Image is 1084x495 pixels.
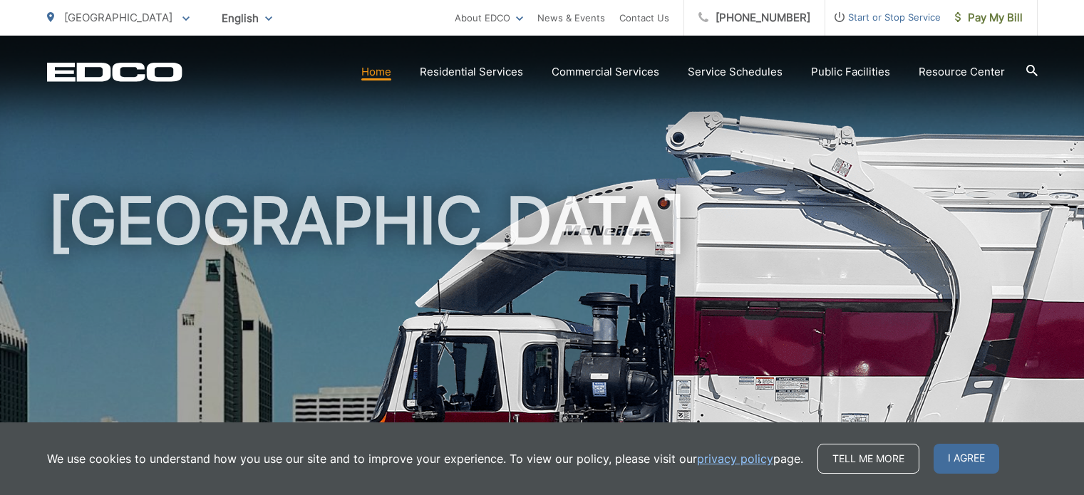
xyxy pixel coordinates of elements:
[455,9,523,26] a: About EDCO
[537,9,605,26] a: News & Events
[955,9,1023,26] span: Pay My Bill
[47,62,182,82] a: EDCD logo. Return to the homepage.
[47,450,803,467] p: We use cookies to understand how you use our site and to improve your experience. To view our pol...
[420,63,523,80] a: Residential Services
[688,63,783,80] a: Service Schedules
[211,6,283,31] span: English
[811,63,890,80] a: Public Facilities
[64,11,172,24] span: [GEOGRAPHIC_DATA]
[817,444,919,474] a: Tell me more
[361,63,391,80] a: Home
[619,9,669,26] a: Contact Us
[552,63,659,80] a: Commercial Services
[934,444,999,474] span: I agree
[697,450,773,467] a: privacy policy
[919,63,1005,80] a: Resource Center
